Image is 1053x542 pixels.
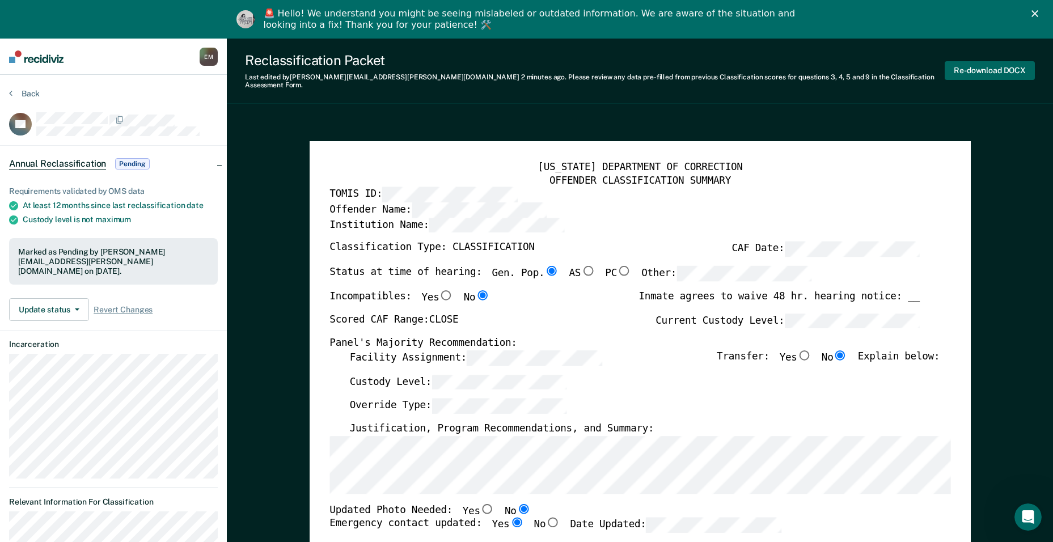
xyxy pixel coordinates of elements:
[516,503,531,514] input: No
[115,158,149,170] span: Pending
[9,158,106,170] span: Annual Reclassification
[329,518,781,542] div: Emergency contact updated:
[349,350,602,365] label: Facility Assignment:
[18,247,209,276] div: Marked as Pending by [PERSON_NAME][EMAIL_ADDRESS][PERSON_NAME][DOMAIN_NAME] on [DATE].
[822,350,848,365] label: No
[329,266,811,290] div: Status at time of hearing:
[329,187,517,202] label: TOMIS ID:
[264,8,799,31] div: 🚨 Hello! We understand you might be seeing mislabeled or outdated information. We are aware of th...
[329,218,564,233] label: Institution Name:
[833,350,848,360] input: No
[638,290,919,313] div: Inmate agrees to waive 48 hr. hearing notice: __
[731,242,919,257] label: CAF Date:
[200,48,218,66] div: E M
[236,10,255,28] img: Profile image for Kim
[784,242,919,257] input: CAF Date:
[329,161,950,174] div: [US_STATE] DEPARTMENT OF CORRECTION
[23,215,218,225] div: Custody level is not
[432,374,566,389] input: Custody Level:
[245,52,945,69] div: Reclassification Packet
[421,290,453,304] label: Yes
[492,518,523,533] label: Yes
[509,518,524,528] input: Yes
[9,497,218,507] dt: Relevant Information For Classification
[463,290,489,304] label: No
[412,202,547,218] input: Offender Name:
[570,518,781,533] label: Date Updated:
[656,313,920,328] label: Current Custody Level:
[641,266,811,281] label: Other:
[94,305,153,315] span: Revert Changes
[945,61,1035,80] button: Re-download DOCX
[581,266,595,276] input: AS
[349,399,566,414] label: Override Type:
[717,350,940,374] div: Transfer: Explain below:
[505,503,531,518] label: No
[9,298,89,321] button: Update status
[534,518,560,533] label: No
[797,350,811,360] input: Yes
[544,266,559,276] input: Gen. Pop.
[1031,10,1043,17] div: Close
[382,187,517,202] input: TOMIS ID:
[329,202,547,218] label: Offender Name:
[432,399,566,414] input: Override Type:
[545,518,560,528] input: No
[200,48,218,66] button: EM
[349,374,566,389] label: Custody Level:
[245,73,945,90] div: Last edited by [PERSON_NAME][EMAIL_ADDRESS][PERSON_NAME][DOMAIN_NAME] . Please review any data pr...
[187,201,203,210] span: date
[439,290,454,300] input: Yes
[676,266,811,281] input: Other:
[784,313,919,328] input: Current Custody Level:
[9,340,218,349] dt: Incarceration
[646,518,781,533] input: Date Updated:
[462,503,494,518] label: Yes
[329,503,531,518] div: Updated Photo Needed:
[492,266,559,281] label: Gen. Pop.
[329,313,458,328] label: Scored CAF Range: CLOSE
[480,503,494,514] input: Yes
[617,266,632,276] input: PC
[23,201,218,210] div: At least 12 months since last reclassification
[329,242,534,257] label: Classification Type: CLASSIFICATION
[329,174,950,187] div: OFFENDER CLASSIFICATION SUMMARY
[95,215,131,224] span: maximum
[349,422,654,435] label: Justification, Program Recommendations, and Summary:
[9,88,40,99] button: Back
[467,350,602,365] input: Facility Assignment:
[329,337,920,350] div: Panel's Majority Recommendation:
[1014,503,1042,531] iframe: Intercom live chat
[9,50,64,63] img: Recidiviz
[475,290,490,300] input: No
[9,187,218,196] div: Requirements validated by OMS data
[329,290,490,313] div: Incompatibles:
[605,266,631,281] label: PC
[569,266,595,281] label: AS
[521,73,565,81] span: 2 minutes ago
[779,350,811,365] label: Yes
[429,218,564,233] input: Institution Name:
